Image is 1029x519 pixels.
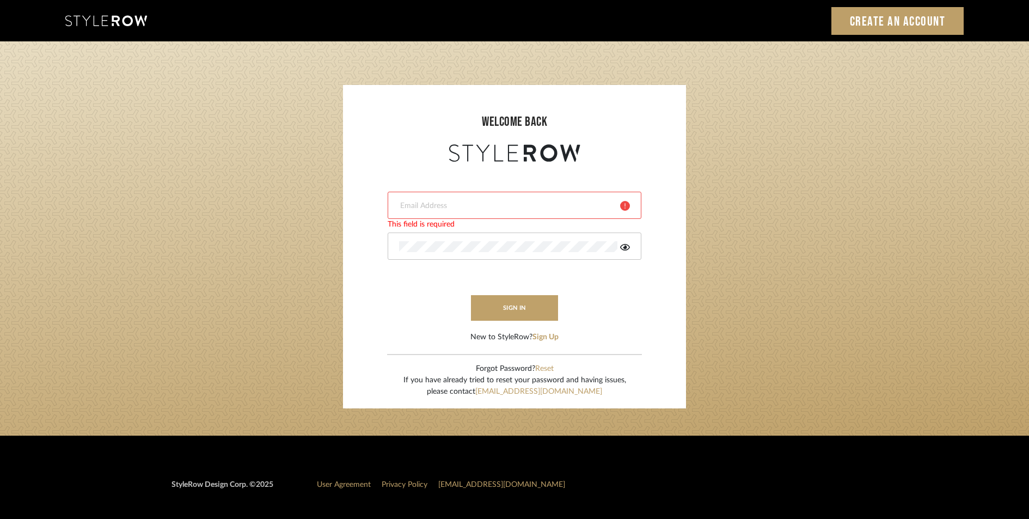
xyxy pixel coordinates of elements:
[403,363,626,375] div: Forgot Password?
[532,332,559,343] button: Sign Up
[470,332,559,343] div: New to StyleRow?
[382,481,427,489] a: Privacy Policy
[354,112,675,132] div: welcome back
[831,7,964,35] a: Create an Account
[438,481,565,489] a: [EMAIL_ADDRESS][DOMAIN_NAME]
[399,200,612,211] input: Email Address
[535,363,554,375] button: Reset
[471,295,558,321] button: sign in
[475,388,602,395] a: [EMAIL_ADDRESS][DOMAIN_NAME]
[171,479,273,499] div: StyleRow Design Corp. ©2025
[388,219,641,230] div: This field is required
[317,481,371,489] a: User Agreement
[403,375,626,398] div: If you have already tried to reset your password and having issues, please contact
